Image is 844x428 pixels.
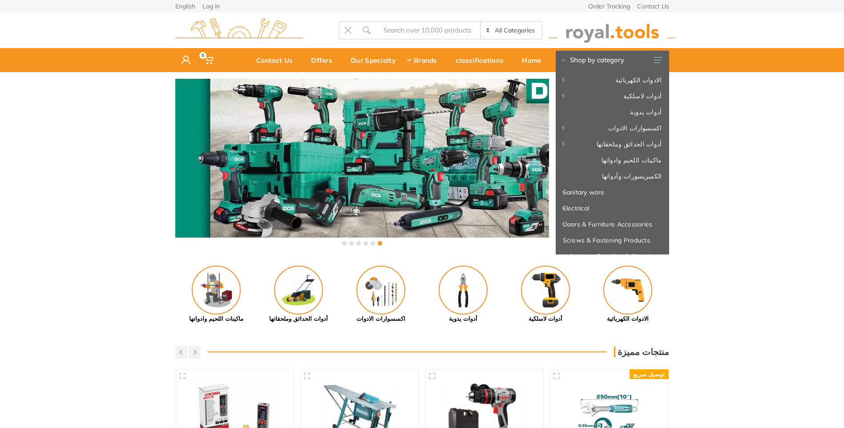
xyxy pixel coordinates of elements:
[587,315,669,323] div: الادوات الكهربائية
[175,3,195,9] a: English
[339,51,402,69] div: Our Specialty
[340,266,422,323] a: اكسسوارات الادوات
[556,216,669,232] a: Doors & Furniture Accessories
[202,3,220,9] a: Log in
[570,56,624,64] font: Shop by category
[505,315,587,323] div: أدوات لاسلكية
[376,21,481,40] input: Site search
[603,266,652,315] img: Royal - الادوات الكهربائية
[299,48,339,72] a: Offers
[556,232,669,248] a: Screws & Fastening Products
[199,52,206,59] span: 0
[630,369,669,379] div: توصيل سريع
[505,266,587,323] a: أدوات لاسلكية
[556,88,669,104] a: أدوات لاسلكية
[563,220,653,228] font: Doors & Furniture Accessories
[175,18,303,43] img: royal.tools Logo
[556,51,669,69] button: Shop by category
[556,72,669,88] a: الادوات الكهربائية
[244,51,299,69] div: Contact Us
[444,51,510,69] div: classifications
[340,315,422,323] div: اكسسوارات الادوات
[615,76,662,84] font: الادوات الكهربائية
[556,120,669,136] a: اكسسوارات الادوات
[258,315,340,323] div: أدوات الحدائق وملحقاتها
[414,57,437,64] font: Brands
[197,48,219,72] a: 0
[549,18,676,43] img: royal.tools Logo
[480,22,541,39] select: Category
[556,184,669,200] a: Sanitary ware
[588,3,630,9] a: Order Tracking
[175,266,258,323] a: ماكينات اللحيم وادواتها
[510,48,547,72] a: Home
[556,248,669,264] a: Adhesives, Sprinkles & Chemicals
[422,266,505,323] a: أدوات يدوية
[274,266,323,315] img: Royal - أدوات الحدائق وملحقاتها
[192,266,241,315] img: Royal - ماكينات اللحيم وادواتها
[556,136,669,152] a: أدوات الحدائق وملحقاتها
[175,315,258,323] div: ماكينات اللحيم وادواتها
[510,51,547,69] div: Home
[444,48,510,72] a: classifications
[637,3,669,9] a: Contact Us
[422,315,505,323] div: أدوات يدوية
[356,266,405,315] img: Royal - اكسسوارات الادوات
[597,140,662,148] font: أدوات الحدائق وملحقاتها
[244,48,299,72] a: Contact Us
[556,200,669,216] a: Electrical
[556,104,669,120] a: أدوات يدوية
[608,124,662,132] font: اكسسوارات الادوات
[563,188,605,196] font: Sanitary ware
[258,266,340,323] a: أدوات الحدائق وملحقاتها
[587,266,669,323] a: الادوات الكهربائية
[339,48,402,72] a: Our Specialty
[439,266,488,315] img: Royal - أدوات يدوية
[623,92,662,100] font: أدوات لاسلكية
[521,266,570,315] img: Royal - أدوات لاسلكية
[556,168,669,184] a: الكمبريسورات وأدواتها
[299,51,339,69] div: Offers
[563,204,590,212] font: Electrical
[614,347,669,357] h3: منتجات مميزة
[556,152,669,168] a: ماكينات اللحيم وادواتها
